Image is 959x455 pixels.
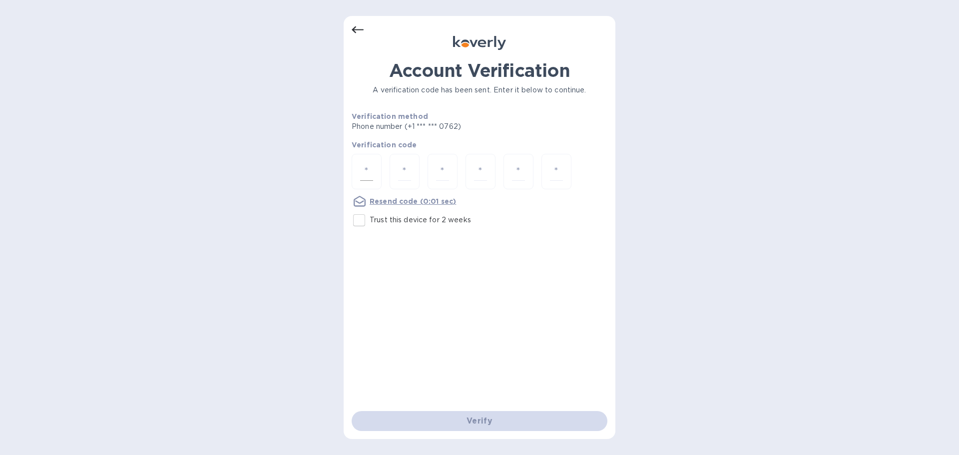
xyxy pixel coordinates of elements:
[352,140,607,150] p: Verification code
[370,215,471,225] p: Trust this device for 2 weeks
[352,112,428,120] b: Verification method
[352,60,607,81] h1: Account Verification
[352,85,607,95] p: A verification code has been sent. Enter it below to continue.
[370,197,456,205] u: Resend code (0:01 sec)
[352,121,537,132] p: Phone number (+1 *** *** 0762)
